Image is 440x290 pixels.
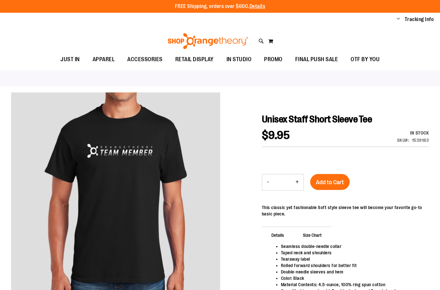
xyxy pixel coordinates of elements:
[281,243,423,250] li: Seamless double-needle collar
[397,130,429,136] div: Availability
[262,174,274,190] button: Decrease product quantity
[310,174,350,190] button: Add to Cart
[264,52,283,67] span: PROMO
[274,175,291,190] input: Product quantity
[60,52,80,67] span: JUST IN
[93,52,115,67] span: APPAREL
[397,16,400,23] button: Account menu
[281,250,423,256] li: Taped neck and shoulders
[167,33,249,49] img: Shop Orangetheory
[249,4,265,9] a: Details
[175,3,265,10] p: FREE Shipping, orders over $600.
[295,52,338,67] span: FINAL PUSH SALE
[262,227,294,243] span: Details
[281,269,423,275] li: Double-needle sleeves and hem
[397,130,429,136] div: In stock
[293,227,331,243] span: Size Chart
[397,138,409,143] strong: SKU
[281,262,423,269] li: Rolled forward shoulders for better fit
[175,52,214,67] span: RETAIL DISPLAY
[316,179,344,186] span: Add to Cart
[262,204,429,217] p: This classic yet fashionable Soft style sleeve tee will become your favorite go-to basic piece.
[262,114,372,125] span: Unisex Staff Short Sleeve Tee
[281,275,423,281] li: Color: Black
[262,129,290,142] span: $9.95
[127,52,163,67] span: ACCESSORIES
[291,174,304,190] button: Increase product quantity
[412,137,429,143] div: 1539183
[227,52,252,67] span: IN STUDIO
[351,52,380,67] span: OTF BY YOU
[281,281,423,288] li: Material Contents: 4.5-ounce, 100% ring spun cotton
[405,16,434,23] a: Tracking Info
[281,256,423,262] li: Tearaway label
